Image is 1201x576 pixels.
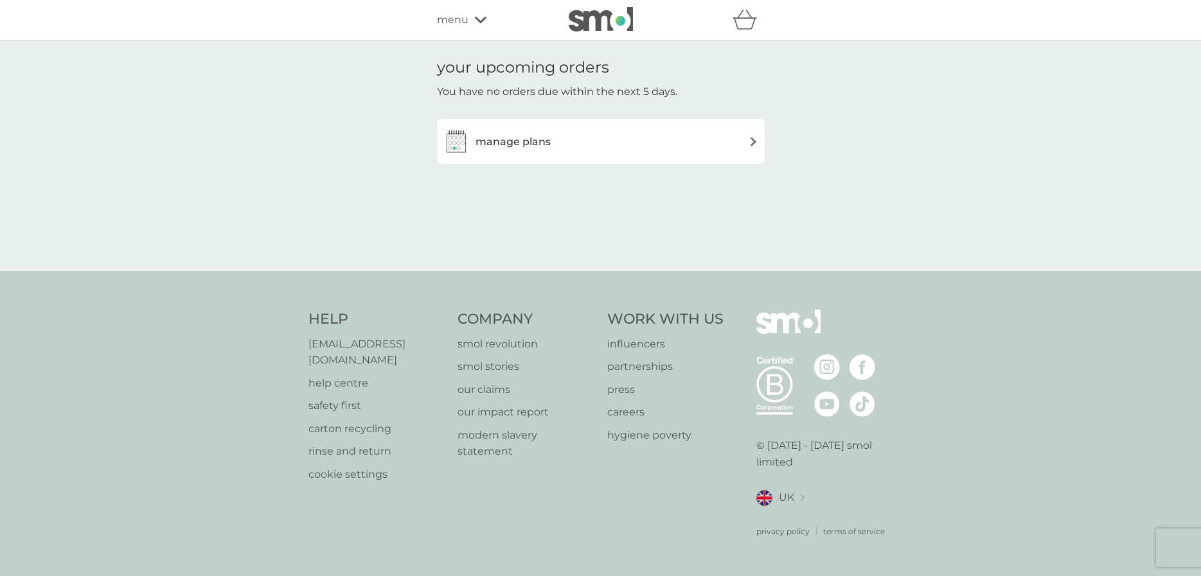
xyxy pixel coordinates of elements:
a: our claims [458,381,594,398]
a: partnerships [607,358,724,375]
img: visit the smol Facebook page [850,354,875,380]
a: smol revolution [458,336,594,353]
a: help centre [308,375,445,392]
span: UK [779,489,794,506]
p: © [DATE] - [DATE] smol limited [756,437,893,470]
img: smol [569,7,633,31]
img: visit the smol Instagram page [814,354,840,380]
a: [EMAIL_ADDRESS][DOMAIN_NAME] [308,336,445,369]
h3: manage plans [476,134,551,150]
a: press [607,381,724,398]
a: cookie settings [308,466,445,483]
a: modern slavery statement [458,427,594,460]
h4: Help [308,310,445,329]
a: influencers [607,336,724,353]
a: safety first [308,397,445,414]
a: our impact report [458,404,594,421]
a: rinse and return [308,443,445,460]
a: carton recycling [308,421,445,437]
img: select a new location [801,494,805,502]
span: menu [437,12,468,28]
a: smol stories [458,358,594,375]
img: UK flag [756,490,772,506]
h4: Company [458,310,594,329]
a: careers [607,404,724,421]
p: You have no orders due within the next 5 days. [437,83,677,100]
h4: Work With Us [607,310,724,329]
div: basket [733,7,765,33]
img: arrow right [749,137,758,146]
a: privacy policy [756,525,810,537]
a: hygiene poverty [607,427,724,444]
a: terms of service [823,525,885,537]
img: visit the smol Youtube page [814,391,840,417]
h1: your upcoming orders [437,58,609,77]
img: smol [756,310,821,353]
img: visit the smol Tiktok page [850,391,875,417]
